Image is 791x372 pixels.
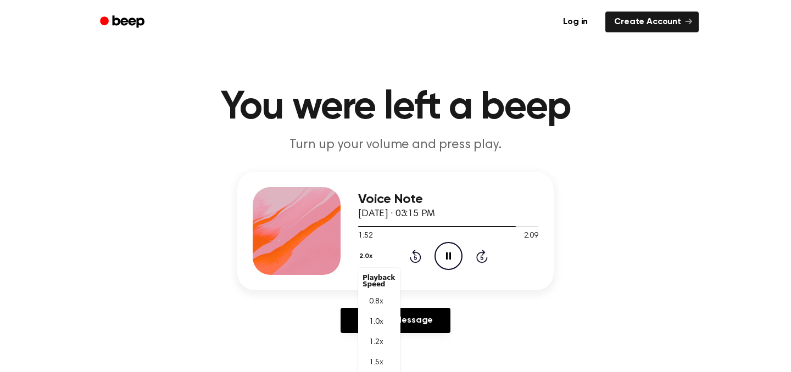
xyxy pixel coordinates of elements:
[369,337,383,348] span: 1.2x
[358,270,400,292] div: Playback Speed
[369,317,383,328] span: 1.0x
[369,296,383,308] span: 0.8x
[358,247,376,266] button: 2.0x
[369,357,383,369] span: 1.5x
